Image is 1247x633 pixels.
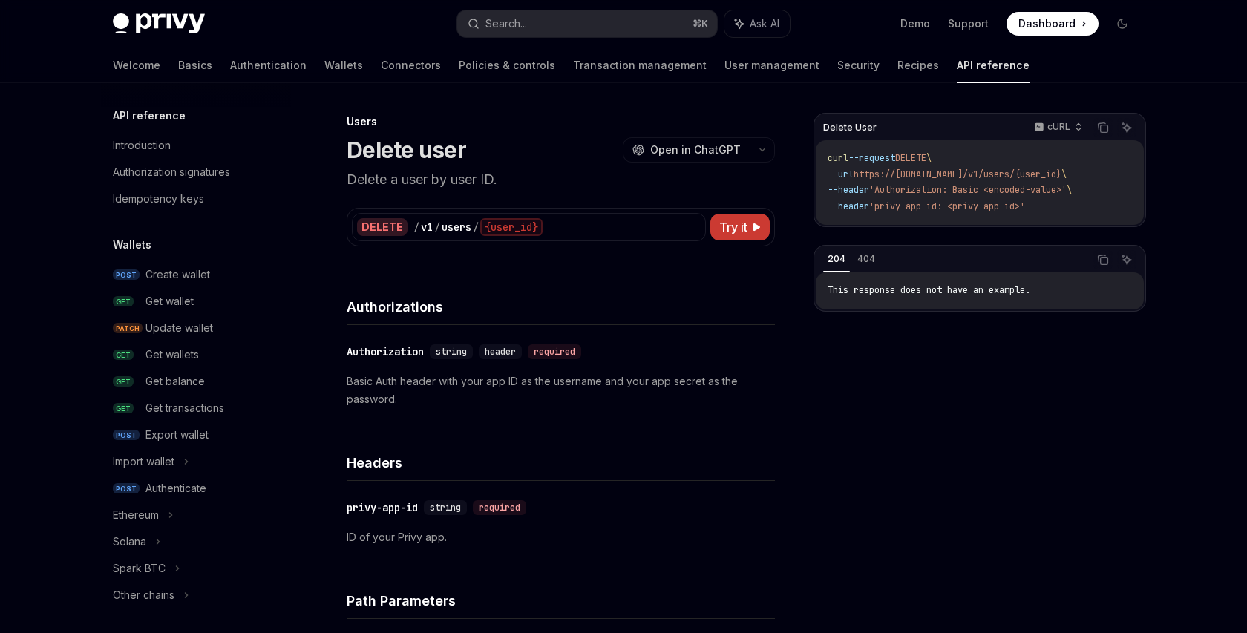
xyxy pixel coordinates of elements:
[573,47,707,83] a: Transaction management
[101,475,291,502] a: POSTAuthenticate
[347,528,775,546] p: ID of your Privy app.
[869,200,1025,212] span: 'privy-app-id: <privy-app-id>'
[1117,250,1136,269] button: Ask AI
[828,152,848,164] span: curl
[145,319,213,337] div: Update wallet
[101,395,291,422] a: GETGet transactions
[357,218,408,236] div: DELETE
[113,350,134,361] span: GET
[113,47,160,83] a: Welcome
[347,114,775,129] div: Users
[113,137,171,154] div: Introduction
[101,288,291,315] a: GETGet wallet
[1047,121,1070,133] p: cURL
[1067,184,1072,196] span: \
[623,137,750,163] button: Open in ChatGPT
[230,47,307,83] a: Authentication
[528,344,581,359] div: required
[823,122,877,134] span: Delete User
[113,560,166,577] div: Spark BTC
[113,163,230,181] div: Authorization signatures
[347,344,424,359] div: Authorization
[724,10,790,37] button: Ask AI
[1026,115,1089,140] button: cURL
[145,426,209,444] div: Export wallet
[145,479,206,497] div: Authenticate
[828,200,869,212] span: --header
[178,47,212,83] a: Basics
[145,292,194,310] div: Get wallet
[324,47,363,83] a: Wallets
[693,18,708,30] span: ⌘ K
[457,10,717,37] button: Search...⌘K
[145,373,205,390] div: Get balance
[485,15,527,33] div: Search...
[485,346,516,358] span: header
[347,169,775,190] p: Delete a user by user ID.
[113,453,174,470] div: Import wallet
[113,190,204,208] div: Idempotency keys
[347,373,775,408] p: Basic Auth header with your app ID as the username and your app secret as the password.
[101,132,291,159] a: Introduction
[101,186,291,212] a: Idempotency keys
[101,159,291,186] a: Authorization signatures
[101,261,291,288] a: POSTCreate wallet
[459,47,555,83] a: Policies & controls
[145,346,199,364] div: Get wallets
[145,399,224,417] div: Get transactions
[710,214,770,240] button: Try it
[113,403,134,414] span: GET
[854,168,1061,180] span: https://[DOMAIN_NAME]/v1/users/{user_id}
[897,47,939,83] a: Recipes
[1093,118,1113,137] button: Copy the contents from the code block
[113,296,134,307] span: GET
[837,47,880,83] a: Security
[347,137,466,163] h1: Delete user
[926,152,932,164] span: \
[724,47,819,83] a: User management
[113,269,140,281] span: POST
[853,250,880,268] div: 404
[1093,250,1113,269] button: Copy the contents from the code block
[113,506,159,524] div: Ethereum
[436,346,467,358] span: string
[650,142,741,157] span: Open in ChatGPT
[823,250,850,268] div: 204
[1117,118,1136,137] button: Ask AI
[347,453,775,473] h4: Headers
[113,586,174,604] div: Other chains
[413,220,419,234] div: /
[113,533,146,551] div: Solana
[113,430,140,441] span: POST
[101,315,291,341] a: PATCHUpdate wallet
[347,591,775,611] h4: Path Parameters
[719,218,747,236] span: Try it
[381,47,441,83] a: Connectors
[1110,12,1134,36] button: Toggle dark mode
[948,16,989,31] a: Support
[421,220,433,234] div: v1
[101,368,291,395] a: GETGet balance
[957,47,1030,83] a: API reference
[828,168,854,180] span: --url
[869,184,1067,196] span: 'Authorization: Basic <encoded-value>'
[113,236,151,254] h5: Wallets
[113,107,186,125] h5: API reference
[101,341,291,368] a: GETGet wallets
[750,16,779,31] span: Ask AI
[113,376,134,387] span: GET
[430,502,461,514] span: string
[900,16,930,31] a: Demo
[434,220,440,234] div: /
[473,220,479,234] div: /
[895,152,926,164] span: DELETE
[480,218,543,236] div: {user_id}
[145,266,210,283] div: Create wallet
[347,297,775,317] h4: Authorizations
[101,422,291,448] a: POSTExport wallet
[828,284,1030,296] span: This response does not have an example.
[828,184,869,196] span: --header
[347,500,418,515] div: privy-app-id
[113,13,205,34] img: dark logo
[113,323,143,334] span: PATCH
